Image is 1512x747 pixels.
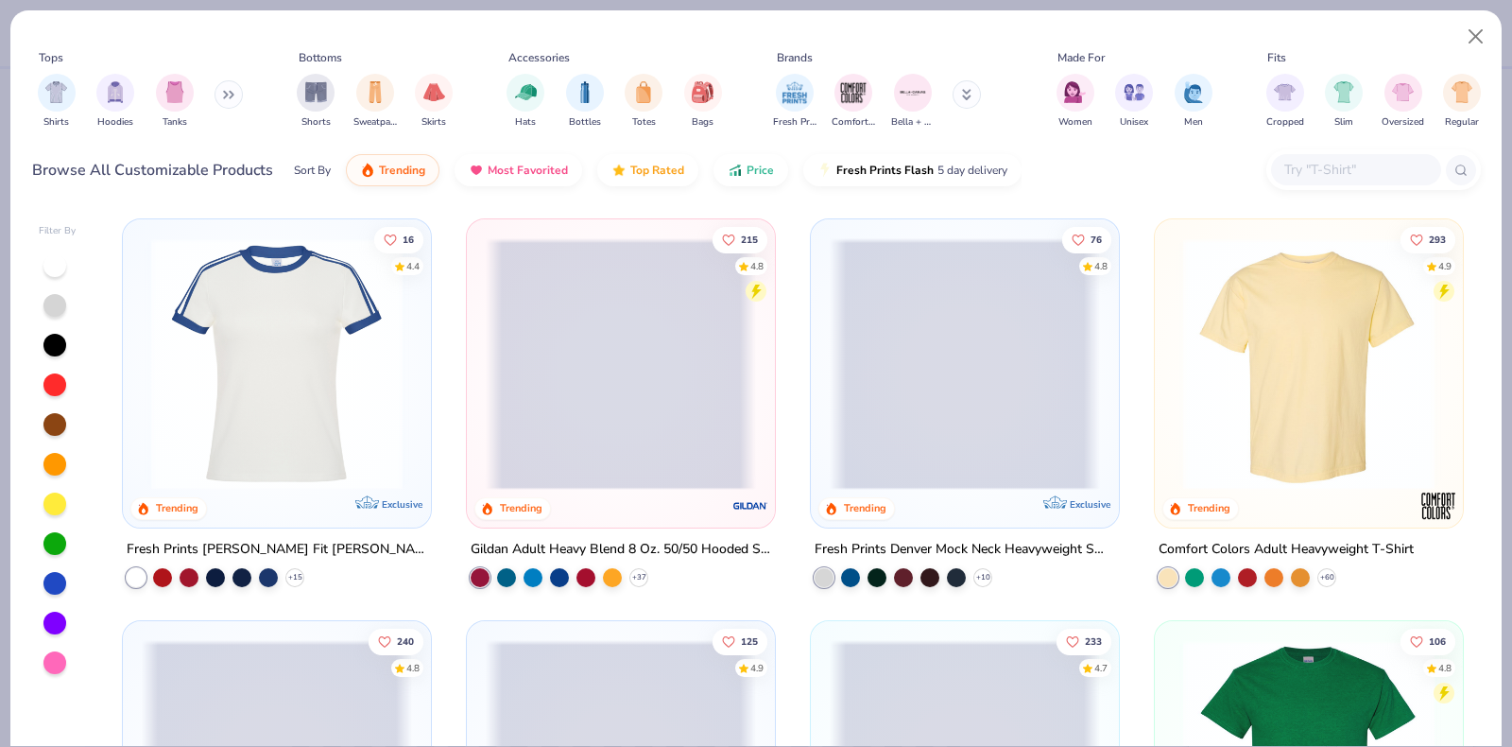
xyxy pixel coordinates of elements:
[297,74,335,130] div: filter for Shorts
[488,163,568,178] span: Most Favorited
[1120,115,1148,130] span: Unisex
[839,78,868,107] img: Comfort Colors Image
[1334,115,1353,130] span: Slim
[1382,115,1424,130] span: Oversized
[899,78,927,107] img: Bella + Canvas Image
[1094,259,1108,273] div: 4.8
[164,81,185,103] img: Tanks Image
[1325,74,1363,130] button: filter button
[469,163,484,178] img: most_fav.gif
[781,78,809,107] img: Fresh Prints Image
[692,81,713,103] img: Bags Image
[1443,74,1481,130] button: filter button
[97,115,133,130] span: Hoodies
[353,115,397,130] span: Sweatpants
[1429,235,1446,244] span: 293
[297,74,335,130] button: filter button
[507,74,544,130] button: filter button
[815,538,1115,562] div: Fresh Prints Denver Mock Neck Heavyweight Sweatshirt
[597,154,698,186] button: Top Rated
[1057,74,1094,130] div: filter for Women
[299,49,342,66] div: Bottoms
[1174,238,1444,490] img: 029b8af0-80e6-406f-9fdc-fdf898547912
[1333,81,1354,103] img: Slim Image
[382,498,422,511] span: Exclusive
[832,115,875,130] span: Comfort Colors
[507,74,544,130] div: filter for Hats
[773,74,816,130] div: filter for Fresh Prints
[423,81,445,103] img: Skirts Image
[975,572,989,583] span: + 10
[1057,49,1105,66] div: Made For
[105,81,126,103] img: Hoodies Image
[632,115,656,130] span: Totes
[1085,636,1102,646] span: 233
[127,538,427,562] div: Fresh Prints [PERSON_NAME] Fit [PERSON_NAME] Shirt with Stripes
[471,538,771,562] div: Gildan Adult Heavy Blend 8 Oz. 50/50 Hooded Sweatshirt
[407,259,421,273] div: 4.4
[1175,74,1212,130] div: filter for Men
[566,74,604,130] div: filter for Bottles
[1382,74,1424,130] button: filter button
[398,636,415,646] span: 240
[305,81,327,103] img: Shorts Image
[630,163,684,178] span: Top Rated
[1057,628,1111,654] button: Like
[692,115,713,130] span: Bags
[96,74,134,130] div: filter for Hoodies
[156,74,194,130] div: filter for Tanks
[1062,226,1111,252] button: Like
[1400,226,1455,252] button: Like
[611,163,627,178] img: TopRated.gif
[360,163,375,178] img: trending.gif
[1184,115,1203,130] span: Men
[777,49,813,66] div: Brands
[1325,74,1363,130] div: filter for Slim
[803,154,1022,186] button: Fresh Prints Flash5 day delivery
[891,74,935,130] button: filter button
[38,74,76,130] button: filter button
[773,115,816,130] span: Fresh Prints
[741,235,758,244] span: 215
[379,163,425,178] span: Trending
[455,154,582,186] button: Most Favorited
[156,74,194,130] button: filter button
[1175,74,1212,130] button: filter button
[832,74,875,130] button: filter button
[836,163,934,178] span: Fresh Prints Flash
[1438,259,1452,273] div: 4.9
[1266,74,1304,130] div: filter for Cropped
[1058,115,1092,130] span: Women
[773,74,816,130] button: filter button
[569,115,601,130] span: Bottles
[1400,628,1455,654] button: Like
[353,74,397,130] div: filter for Sweatpants
[1382,74,1424,130] div: filter for Oversized
[1094,661,1108,675] div: 4.7
[832,74,875,130] div: filter for Comfort Colors
[365,81,386,103] img: Sweatpants Image
[375,226,424,252] button: Like
[369,628,424,654] button: Like
[1274,81,1296,103] img: Cropped Image
[1091,235,1102,244] span: 76
[1124,81,1145,103] img: Unisex Image
[1266,74,1304,130] button: filter button
[415,74,453,130] button: filter button
[1418,487,1456,525] img: Comfort Colors logo
[163,115,187,130] span: Tanks
[625,74,662,130] button: filter button
[508,49,570,66] div: Accessories
[633,81,654,103] img: Totes Image
[750,661,764,675] div: 4.9
[1070,498,1110,511] span: Exclusive
[1438,661,1452,675] div: 4.8
[346,154,439,186] button: Trending
[301,115,331,130] span: Shorts
[1392,81,1414,103] img: Oversized Image
[142,238,412,490] img: e5540c4d-e74a-4e58-9a52-192fe86bec9f
[731,487,769,525] img: Gildan logo
[566,74,604,130] button: filter button
[1159,538,1414,562] div: Comfort Colors Adult Heavyweight T-Shirt
[515,115,536,130] span: Hats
